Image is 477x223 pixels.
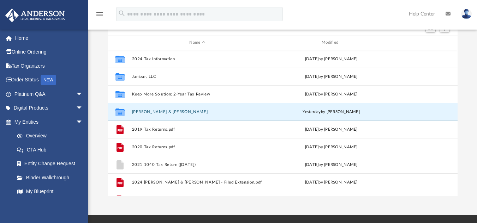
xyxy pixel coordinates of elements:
div: [DATE] by [PERSON_NAME] [266,126,397,132]
div: [DATE] by [PERSON_NAME] [266,73,397,80]
div: Name [132,39,263,46]
div: id [111,39,129,46]
button: Keep More Solution: 2-Year Tax Review [132,92,263,96]
button: 2024 Tax Information [132,56,263,61]
i: search [118,10,126,17]
a: Tax Due Dates [10,198,94,212]
span: arrow_drop_down [76,87,90,101]
span: yesterday [303,110,321,113]
button: 2024 [PERSON_NAME] & [PERSON_NAME] - Filed Extension.pdf [132,180,263,184]
div: id [400,39,449,46]
a: CTA Hub [10,143,94,157]
a: Digital Productsarrow_drop_down [5,101,94,115]
img: User Pic [461,9,472,19]
div: Modified [266,39,396,46]
button: 2020 Tax Returns.pdf [132,144,263,149]
a: Entity Change Request [10,157,94,171]
a: Overview [10,129,94,143]
a: Online Ordering [5,45,94,59]
div: by [PERSON_NAME] [266,109,397,115]
button: 2019 Tax Returns.pdf [132,127,263,131]
i: menu [95,10,104,18]
div: [DATE] by [PERSON_NAME] [266,161,397,168]
div: [DATE] by [PERSON_NAME] [266,144,397,150]
button: Jambar, LLC [132,74,263,79]
span: arrow_drop_down [76,101,90,116]
div: NEW [41,75,56,85]
a: Home [5,31,94,45]
a: Platinum Q&Aarrow_drop_down [5,87,94,101]
div: [DATE] by [PERSON_NAME] [266,179,397,185]
button: 2021 1040 Tax Return ([DATE]) [132,162,263,167]
button: [PERSON_NAME] & [PERSON_NAME] [132,109,263,114]
a: My Entitiesarrow_drop_down [5,115,94,129]
div: [DATE] by [PERSON_NAME] [266,56,397,62]
img: Anderson Advisors Platinum Portal [3,8,67,22]
a: Order StatusNEW [5,73,94,87]
div: grid [108,50,458,196]
span: arrow_drop_down [76,115,90,129]
div: [DATE] by [PERSON_NAME] [266,91,397,97]
a: Binder Walkthrough [10,171,94,185]
a: menu [95,13,104,18]
a: Tax Organizers [5,59,94,73]
a: My Blueprint [10,185,90,199]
